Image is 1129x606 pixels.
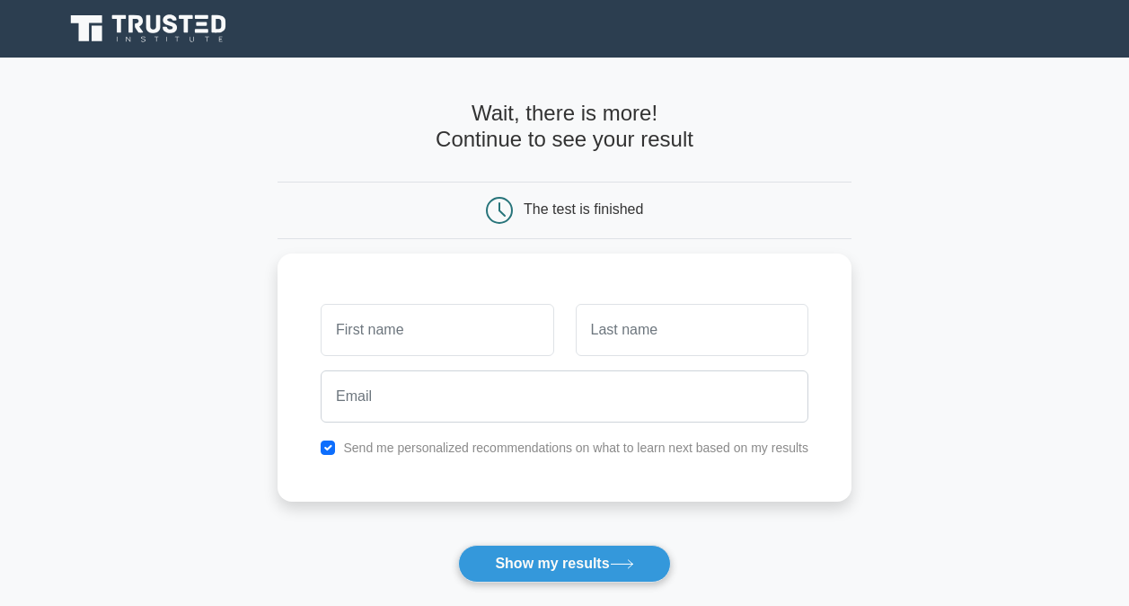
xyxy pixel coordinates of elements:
input: Email [321,370,808,423]
button: Show my results [458,545,670,583]
input: First name [321,304,553,356]
label: Send me personalized recommendations on what to learn next based on my results [343,441,808,455]
input: Last name [576,304,808,356]
h4: Wait, there is more! Continue to see your result [278,101,851,153]
div: The test is finished [524,201,643,217]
